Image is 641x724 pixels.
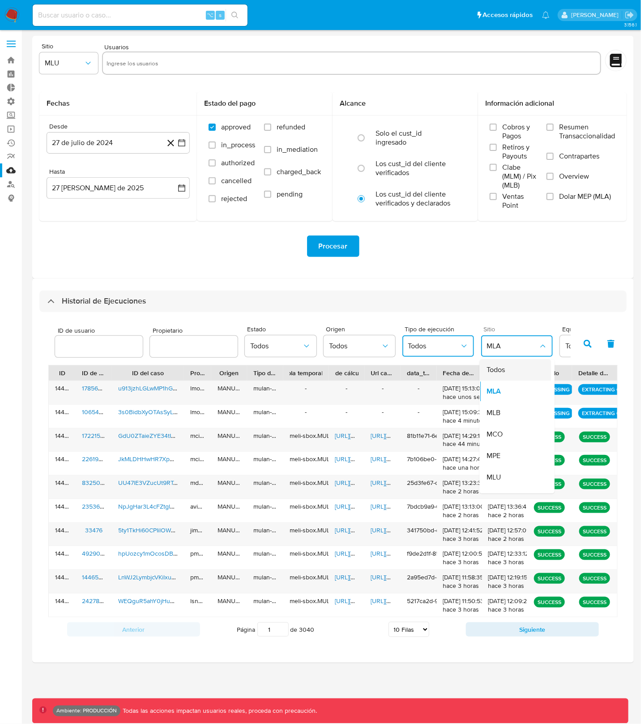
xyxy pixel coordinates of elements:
[120,707,317,715] p: Todas las acciones impactan usuarios reales, proceda con precaución.
[625,10,634,20] a: Salir
[542,11,550,19] a: Notificaciones
[56,709,117,713] p: Ambiente: PRODUCCIÓN
[226,9,244,21] button: search-icon
[571,11,622,19] p: gaspar.zanini@mercadolibre.com
[207,11,214,19] span: ⌥
[219,11,222,19] span: s
[33,9,248,21] input: Buscar usuario o caso...
[483,10,533,20] span: Accesos rápidos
